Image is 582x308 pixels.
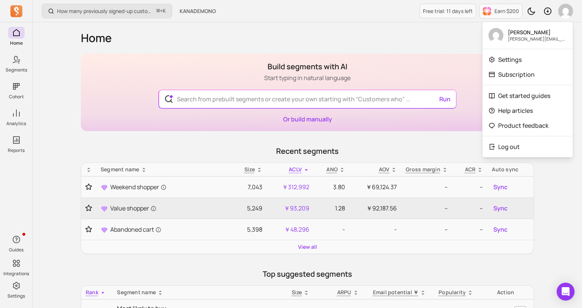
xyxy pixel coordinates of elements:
[483,118,573,133] a: Product feedback
[110,204,156,213] span: Value shopper
[163,8,166,14] kbd: K
[498,55,522,64] p: Settings
[498,70,535,79] p: Subscription
[264,61,351,72] h1: Build segments with AI
[492,223,509,235] button: Sync
[436,92,453,107] button: Run
[354,204,397,213] p: ￥92,187.56
[406,225,448,234] p: --
[482,289,529,296] div: Action
[271,225,309,234] p: ￥48,296
[508,36,567,42] p: [PERSON_NAME][EMAIL_ADDRESS][DOMAIN_NAME]
[101,166,227,173] div: Segment name
[110,182,167,191] span: Weekend shopper
[86,183,92,191] button: Toggle favorite
[326,166,338,173] span: ANO
[379,166,390,173] p: AOV
[289,166,302,173] span: ACLV
[483,139,573,154] button: Log out
[236,182,262,191] p: 7,043
[8,147,25,153] p: Reports
[86,204,92,212] button: Toggle favorite
[483,52,573,67] a: Settings
[493,225,507,234] span: Sync
[457,225,483,234] p: --
[101,182,227,191] a: Weekend shopper
[318,182,345,191] p: 3.80
[524,4,539,19] button: Toggle dark mode
[10,40,23,46] p: Home
[492,181,509,193] button: Sync
[292,289,302,296] span: Size
[493,182,507,191] span: Sync
[6,67,27,73] p: Segments
[493,204,507,213] span: Sync
[354,182,397,191] p: ￥69,124.37
[8,232,25,254] button: Guides
[558,4,573,19] img: avatar
[354,225,397,234] p: -
[373,289,419,296] p: Email potential ￥
[3,271,29,277] p: Integrations
[180,7,216,15] span: KANADEMONO
[423,7,473,15] p: Free trial: 11 days left
[488,28,503,43] img: avatar
[406,182,448,191] p: --
[7,293,25,299] p: Settings
[236,225,262,234] p: 5,398
[479,4,522,19] button: Earn $200
[483,67,573,82] a: Subscription
[318,225,345,234] p: -
[6,121,26,127] p: Analytics
[271,182,309,191] p: ￥312,992
[439,289,466,296] p: Popularity
[171,90,444,108] input: Search from prebuilt segments or create your own starting with “Customers who” ...
[101,204,227,213] a: Value shopper
[498,142,520,151] p: Log out
[81,269,534,279] p: Top suggested segments
[156,7,160,16] kbd: ⌘
[175,4,220,18] button: KANADEMONO
[9,94,24,100] p: Cohort
[557,283,575,301] div: Open Intercom Messenger
[492,202,509,214] button: Sync
[9,247,23,253] p: Guides
[483,88,573,103] a: Get started guides
[110,225,161,234] span: Abandoned cart
[457,204,483,213] p: --
[156,7,166,15] span: +
[101,225,227,234] a: Abandoned cart
[406,204,448,213] p: --
[298,243,317,251] a: View all
[337,289,351,296] p: ARPU
[117,289,277,296] div: Segment name
[42,4,172,18] button: How many previously signed-up customers placed their first order this period?⌘+K
[483,103,573,118] a: Help articles
[57,7,154,15] p: How many previously signed-up customers placed their first order this period?
[498,106,533,115] p: Help articles
[406,166,440,173] p: Gross margin
[236,204,262,213] p: 5,249
[81,146,534,156] p: Recent segments
[81,31,534,45] h1: Home
[264,73,351,82] p: Start typing in natural language
[498,121,548,130] p: Product feedback
[498,91,550,100] p: Get started guides
[420,4,476,18] a: Free trial: 11 days left
[271,204,309,213] p: ￥93,209
[492,166,529,173] div: Auto sync
[457,182,483,191] p: --
[508,29,567,36] p: [PERSON_NAME]
[86,226,92,233] button: Toggle favorite
[86,289,98,296] span: Rank
[283,115,332,123] a: Or build manually
[494,7,519,15] p: Earn $200
[465,166,476,173] p: ACR
[244,166,255,173] span: Size
[318,204,345,213] p: 1.28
